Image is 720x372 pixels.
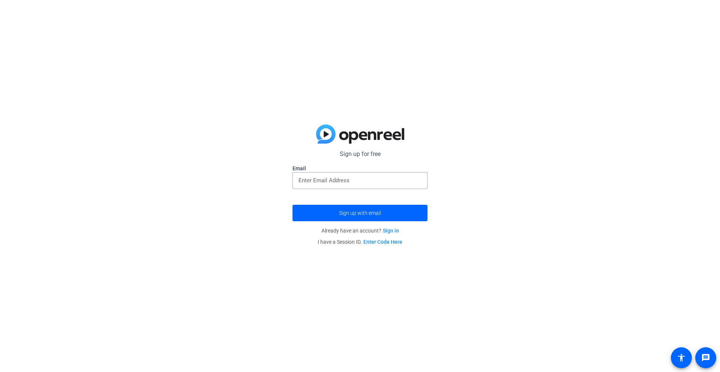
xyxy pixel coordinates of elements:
span: I have a Session ID. [318,239,402,245]
label: Email [292,165,427,172]
mat-icon: accessibility [677,353,686,362]
button: Sign up with email [292,205,427,221]
img: blue-gradient.svg [316,124,404,144]
p: Sign up for free [292,150,427,159]
a: Enter Code Here [363,239,402,245]
a: Sign in [383,228,399,234]
span: Already have an account? [321,228,399,234]
mat-icon: message [701,353,710,362]
input: Enter Email Address [298,176,421,185]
